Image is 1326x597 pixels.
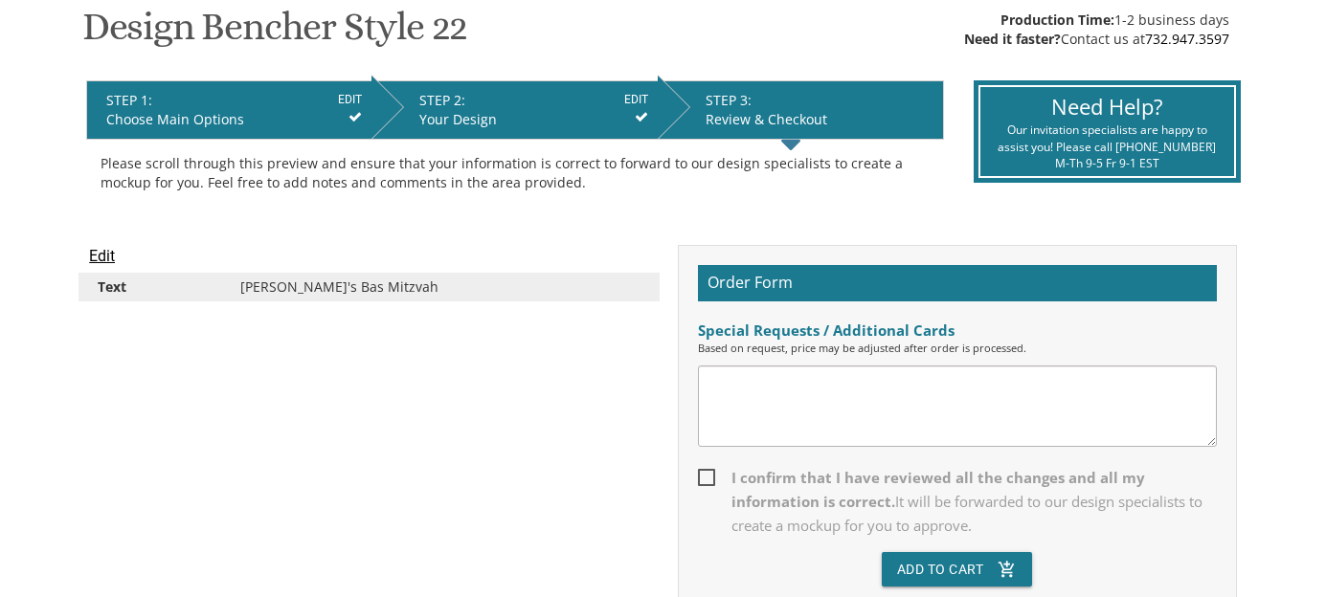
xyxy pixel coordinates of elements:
span: Production Time: [1000,11,1114,29]
h1: Design Bencher Style 22 [82,6,467,62]
div: 1-2 business days Contact us at [964,11,1229,49]
div: Choose Main Options [106,110,363,129]
input: EDIT [624,91,648,108]
div: Text [83,277,226,297]
div: Review & Checkout [706,110,933,129]
div: Please scroll through this preview and ensure that your information is correct to forward to our ... [101,154,930,192]
i: add_shopping_cart [998,552,1017,586]
span: Need it faster? [964,30,1061,48]
input: Edit [89,245,115,268]
div: STEP 2: [419,91,648,110]
button: Add To Cartadd_shopping_cart [882,552,1033,586]
a: 732.947.3597 [1145,30,1229,48]
div: Based on request, price may be adjusted after order is processed. [698,341,1217,356]
span: I confirm that I have reviewed all the changes and all my information is correct. [698,466,1217,538]
div: Need Help? [995,92,1220,122]
div: Your Design [419,110,648,129]
div: [PERSON_NAME]'s Bas Mitzvah [226,277,655,297]
h2: Order Form [698,265,1217,301]
div: Special Requests / Additional Cards [698,321,1217,341]
div: STEP 1: [106,91,363,110]
div: Our invitation specialists are happy to assist you! Please call [PHONE_NUMBER] M-Th 9-5 Fr 9-1 EST [995,122,1220,170]
input: EDIT [338,91,362,108]
div: STEP 3: [706,91,933,110]
span: It will be forwarded to our design specialists to create a mockup for you to approve. [731,492,1202,535]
